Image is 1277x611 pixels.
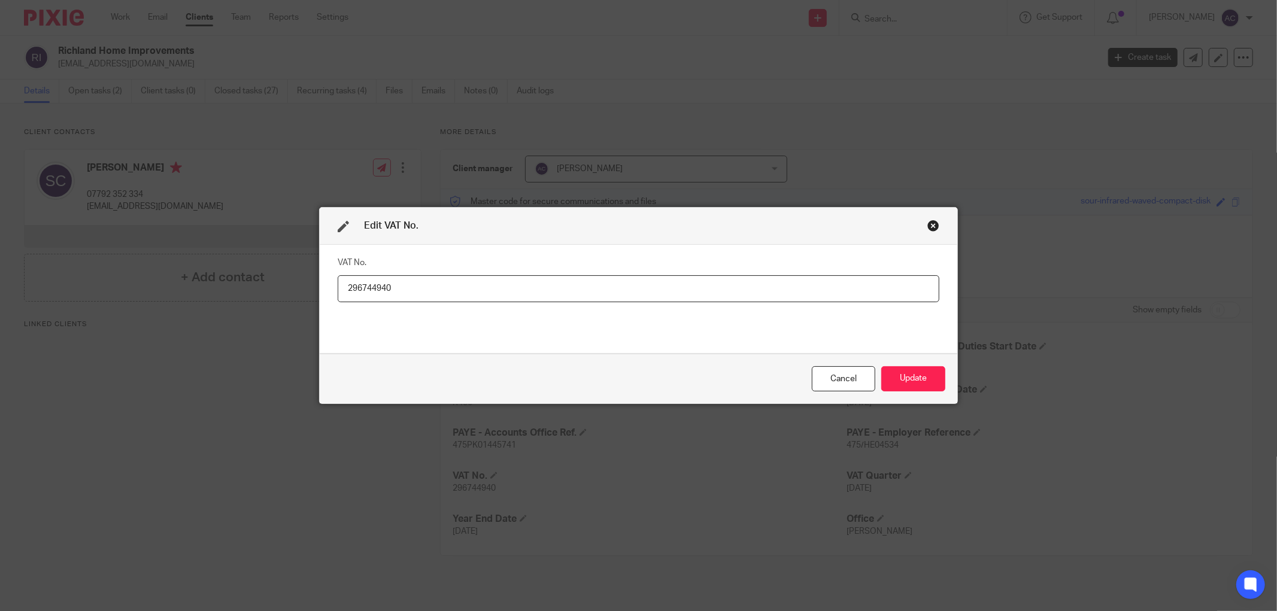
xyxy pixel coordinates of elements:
div: Close this dialog window [927,220,939,232]
input: VAT No. [338,275,939,302]
div: Close this dialog window [812,366,875,392]
span: Edit VAT No. [364,221,418,230]
button: Update [881,366,945,392]
label: VAT No. [338,257,366,269]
